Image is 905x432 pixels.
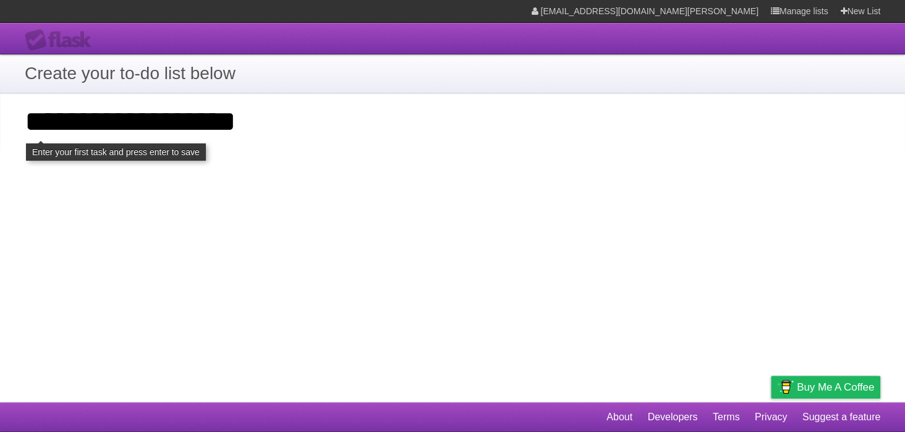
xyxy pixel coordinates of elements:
[755,405,787,429] a: Privacy
[25,29,99,51] div: Flask
[802,405,880,429] a: Suggest a feature
[647,405,697,429] a: Developers
[771,376,880,399] a: Buy me a coffee
[797,376,874,398] span: Buy me a coffee
[25,61,880,87] h1: Create your to-do list below
[606,405,632,429] a: About
[777,376,794,397] img: Buy me a coffee
[713,405,740,429] a: Terms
